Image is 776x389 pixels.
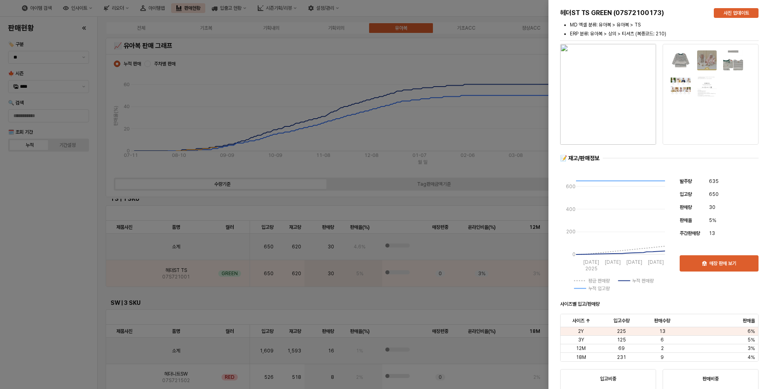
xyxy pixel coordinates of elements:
[680,204,692,210] span: 판매량
[743,317,755,324] span: 판매율
[617,354,626,361] span: 231
[578,328,584,335] span: 2Y
[617,337,626,343] span: 125
[560,301,600,307] strong: 사이즈별 입고/판매량
[709,260,736,267] p: 매장 판매 보기
[709,216,716,224] span: 5%
[709,203,715,211] span: 30
[613,317,630,324] span: 입고수량
[560,154,600,162] div: 📝 재고/판매정보
[654,317,670,324] span: 판매수량
[680,178,692,184] span: 발주량
[661,345,664,352] span: 2
[702,376,719,382] strong: 판매비중
[709,177,719,185] span: 635
[748,337,755,343] span: 5%
[661,337,664,343] span: 6
[570,30,759,37] li: ERP 분류: 유아복 > 상의 > 티셔츠 (복종코드: 210)
[680,191,692,197] span: 입고량
[709,229,715,237] span: 13
[709,190,719,198] span: 650
[680,230,700,236] span: 주간판매량
[714,8,759,18] button: 사진 업데이트
[724,10,749,16] p: 사진 업데이트
[680,217,692,223] span: 판매율
[748,328,755,335] span: 6%
[560,9,707,17] h5: 헤더ST TS GREEN (07S72100173)
[617,328,626,335] span: 225
[748,345,755,352] span: 3%
[618,345,625,352] span: 69
[576,354,586,361] span: 18M
[680,255,759,272] button: 매장 판매 보기
[572,317,585,324] span: 사이즈
[659,328,665,335] span: 13
[570,21,759,28] li: MD 엑셀 분류: 유아복 > 유아복 > TS
[600,376,616,382] strong: 입고비중
[576,345,586,352] span: 12M
[748,354,755,361] span: 4%
[661,354,664,361] span: 9
[578,337,584,343] span: 3Y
